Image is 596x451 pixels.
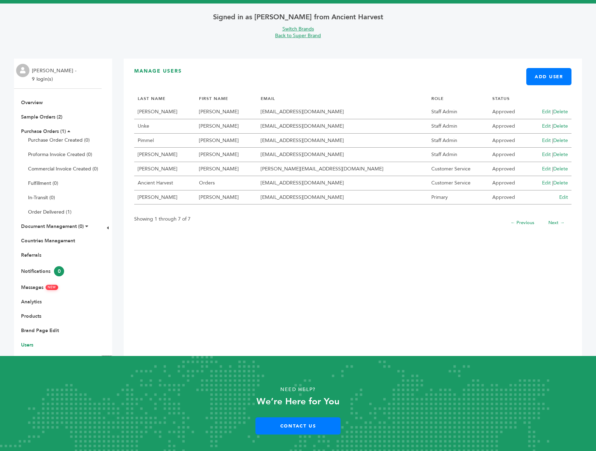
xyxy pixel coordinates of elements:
td: Primary [428,190,489,205]
a: Analytics [21,298,42,305]
a: Purchase Orders (1) [21,128,66,135]
a: LAST NAME [138,96,165,101]
a: Sample Orders (2) [21,114,62,120]
td: Ancient Harvest [134,176,196,190]
td: [PERSON_NAME] [196,190,257,205]
h3: Manage Users [134,68,571,80]
td: Approved [489,134,528,148]
td: Approved [489,119,528,134]
a: Document Management (0) [21,223,84,230]
td: [PERSON_NAME] [196,162,257,176]
a: Edit [542,166,551,172]
td: [PERSON_NAME] [196,134,257,148]
a: EMAIL [261,96,275,101]
td: [PERSON_NAME][EMAIL_ADDRESS][DOMAIN_NAME] [257,162,428,176]
span: Signed in as [PERSON_NAME] from Ancient Harvest [213,12,383,22]
a: Proforma Invoice Created (0) [28,151,92,158]
strong: We’re Here for You [256,395,340,408]
a: Delete [553,180,568,186]
td: Staff Admin [428,119,489,134]
td: [EMAIL_ADDRESS][DOMAIN_NAME] [257,134,428,148]
td: Staff Admin [428,148,489,162]
td: Unke [134,119,196,134]
td: Approved [489,162,528,176]
a: Edit [542,108,551,115]
a: Order Delivered (1) [28,209,71,215]
a: Commercial Invoice Created (0) [28,166,98,172]
a: Edit [542,123,551,129]
td: [EMAIL_ADDRESS][DOMAIN_NAME] [257,190,428,205]
span: NEW [46,285,58,290]
a: Next → [548,220,564,226]
a: Edit [542,180,551,186]
td: Staff Admin [428,134,489,148]
td: Approved [489,105,528,119]
td: Customer Service [428,162,489,176]
td: [PERSON_NAME] [134,190,196,205]
td: [PERSON_NAME] [196,148,257,162]
a: Fulfillment (0) [28,180,58,187]
td: | [528,134,571,148]
td: Pimmel [134,134,196,148]
td: [PERSON_NAME] [134,162,196,176]
a: Countries Management [21,237,75,244]
a: Overview [21,99,43,106]
td: | [528,105,571,119]
td: Approved [489,148,528,162]
a: Switch Brands [282,26,314,32]
p: Need Help? [30,384,566,395]
a: STATUS [492,96,510,101]
a: Delete [553,137,568,144]
li: [PERSON_NAME] - 9 login(s) [32,67,78,83]
a: Edit [542,151,551,158]
td: | [528,148,571,162]
a: Edit [542,137,551,144]
img: profile.png [16,64,29,77]
td: Approved [489,176,528,190]
td: [EMAIL_ADDRESS][DOMAIN_NAME] [257,148,428,162]
td: [PERSON_NAME] [196,119,257,134]
td: Orders [196,176,257,190]
a: In-Transit (0) [28,194,55,201]
td: [EMAIL_ADDRESS][DOMAIN_NAME] [257,105,428,119]
td: Approved [489,190,528,205]
a: Contact Us [255,417,341,435]
td: | [528,119,571,134]
a: Delete [553,166,568,172]
td: | [528,162,571,176]
a: Delete [553,151,568,158]
td: Staff Admin [428,105,489,119]
a: Users [21,342,33,348]
a: Edit [559,194,568,201]
a: Delete [553,123,568,129]
td: [EMAIL_ADDRESS][DOMAIN_NAME] [257,176,428,190]
a: Brand Page Edit [21,327,59,334]
a: Delete [553,108,568,115]
a: Notifications0 [21,268,64,275]
a: ← Previous [511,220,534,226]
td: [PERSON_NAME] [134,148,196,162]
a: Products [21,313,41,319]
span: 0 [54,266,64,276]
td: [EMAIL_ADDRESS][DOMAIN_NAME] [257,119,428,134]
a: Back to Super Brand [275,32,321,39]
td: Customer Service [428,176,489,190]
a: MessagesNEW [21,284,58,291]
a: FIRST NAME [199,96,228,101]
a: Add User [526,68,571,85]
td: [PERSON_NAME] [134,105,196,119]
td: [PERSON_NAME] [196,105,257,119]
a: Purchase Order Created (0) [28,137,90,143]
td: | [528,176,571,190]
a: Referrals [21,252,41,258]
p: Showing 1 through 7 of 7 [134,215,191,223]
a: ROLE [431,96,444,101]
